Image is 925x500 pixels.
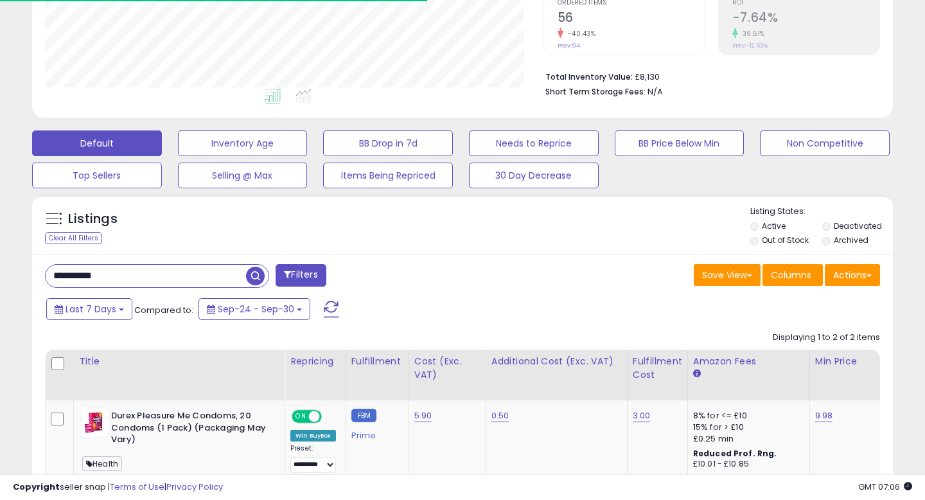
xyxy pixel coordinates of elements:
div: Additional Cost (Exc. VAT) [491,355,622,368]
b: Short Term Storage Fees: [545,86,646,97]
a: Privacy Policy [166,481,223,493]
h2: 56 [558,10,705,28]
div: Repricing [290,355,340,368]
button: BB Price Below Min [615,130,744,156]
h2: -7.64% [732,10,879,28]
label: Active [762,220,786,231]
div: Preset: [290,444,336,473]
span: N/A [647,85,663,98]
button: Items Being Repriced [323,163,453,188]
button: Non Competitive [760,130,890,156]
small: Prev: 94 [558,42,580,49]
div: 8% for <= £10 [693,410,800,422]
small: 39.51% [738,29,765,39]
div: £10.01 - £10.85 [693,459,800,470]
strong: Copyright [13,481,60,493]
h5: Listings [68,210,118,228]
small: -40.43% [563,29,596,39]
div: Clear All Filters [45,232,102,244]
span: 2025-10-9 07:06 GMT [858,481,912,493]
div: £0.25 min [693,433,800,445]
button: Sep-24 - Sep-30 [198,298,310,320]
label: Archived [834,235,868,246]
button: Actions [825,264,880,286]
a: 9.98 [815,409,833,422]
div: Fulfillment [351,355,403,368]
button: Selling @ Max [178,163,308,188]
small: FBM [351,409,376,422]
label: Out of Stock [762,235,809,246]
a: Terms of Use [110,481,164,493]
a: 3.00 [633,409,651,422]
button: Columns [762,264,823,286]
button: Inventory Age [178,130,308,156]
span: Compared to: [134,304,193,316]
span: Columns [771,269,811,281]
small: Amazon Fees. [693,368,701,380]
span: Health [82,456,122,471]
span: Sep-24 - Sep-30 [218,303,294,316]
button: Needs to Reprice [469,130,599,156]
li: £8,130 [545,68,870,84]
div: 15% for > £10 [693,422,800,433]
img: 41cw4fVaO3L._SL40_.jpg [82,410,108,436]
div: Prime [351,425,399,441]
button: Default [32,130,162,156]
div: Min Price [815,355,881,368]
button: 30 Day Decrease [469,163,599,188]
div: Title [79,355,279,368]
span: Last 7 Days [66,303,116,316]
label: Deactivated [834,220,882,231]
button: Top Sellers [32,163,162,188]
button: Save View [694,264,761,286]
div: seller snap | | [13,481,223,494]
div: Fulfillment Cost [633,355,682,382]
b: Durex Pleasure Me Condoms, 20 Condoms (1 Pack) (Packaging May Vary) [111,410,267,449]
b: Reduced Prof. Rng. [693,448,777,459]
div: Cost (Exc. VAT) [414,355,480,382]
a: 0.50 [491,409,509,422]
span: OFF [320,411,340,422]
button: BB Drop in 7d [323,130,453,156]
span: ON [293,411,309,422]
button: Last 7 Days [46,298,132,320]
button: Filters [276,264,326,287]
div: Displaying 1 to 2 of 2 items [773,332,880,344]
div: Amazon Fees [693,355,804,368]
div: Win BuyBox [290,430,336,442]
b: Total Inventory Value: [545,71,633,82]
a: 5.90 [414,409,432,422]
p: Listing States: [750,206,894,218]
small: Prev: -12.63% [732,42,768,49]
